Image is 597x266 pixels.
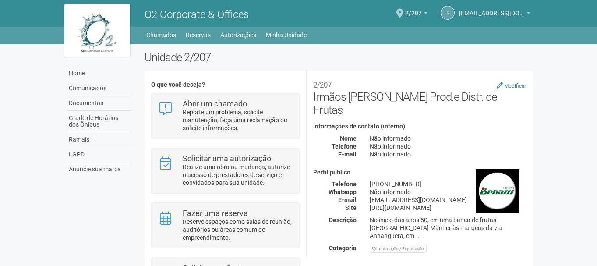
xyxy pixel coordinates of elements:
a: Documentos [67,96,131,111]
div: [PHONE_NUMBER] [363,180,533,188]
p: Reporte um problema, solicite manutenção, faça uma reclamação ou solicite informações. [183,108,293,132]
a: Home [67,66,131,81]
a: Comunicados [67,81,131,96]
strong: E-mail [338,196,357,203]
a: [EMAIL_ADDRESS][DOMAIN_NAME] [459,11,530,18]
small: Modificar [504,83,526,89]
strong: Categoria [329,245,357,252]
img: business.png [476,169,519,213]
h4: Informações de contato (interno) [313,123,526,130]
a: Anuncie sua marca [67,162,131,177]
strong: Telefone [332,143,357,150]
strong: Descrição [329,216,357,223]
a: Grade de Horários dos Ônibus [67,111,131,132]
a: Modificar [497,82,526,89]
h2: Unidade 2/207 [145,51,533,64]
div: Não informado [363,135,533,142]
a: Chamados [146,29,176,41]
a: r [441,6,455,20]
a: Autorizações [220,29,256,41]
p: Reserve espaços como salas de reunião, auditórios ou áreas comum do empreendimento. [183,218,293,241]
p: Realize uma obra ou mudança, autorize o acesso de prestadores de serviço e convidados para sua un... [183,163,293,187]
strong: Whatsapp [329,188,357,195]
a: Reservas [186,29,211,41]
strong: E-mail [338,151,357,158]
div: Não informado [363,188,533,196]
div: Não informado [363,142,533,150]
strong: Fazer uma reserva [183,209,248,218]
strong: Abrir um chamado [183,99,247,108]
div: [URL][DOMAIN_NAME] [363,204,533,212]
a: LGPD [67,147,131,162]
span: 2/207 [405,1,422,17]
div: No início dos anos 50, em uma banca de frutas [GEOGRAPHIC_DATA] Männer às margens da via Anhangue... [363,216,533,240]
h4: Perfil público [313,169,526,176]
a: 2/207 [405,11,427,18]
strong: Telefone [332,181,357,188]
h4: O que você deseja? [151,82,300,88]
div: [EMAIL_ADDRESS][DOMAIN_NAME] [363,196,533,204]
h2: Irmãos [PERSON_NAME] Prod.e Distr. de Frutas [313,77,526,117]
a: Minha Unidade [266,29,307,41]
a: Ramais [67,132,131,147]
strong: Solicitar uma autorização [183,154,271,163]
a: Abrir um chamado Reporte um problema, solicite manutenção, faça uma reclamação ou solicite inform... [158,100,293,132]
div: Importação / Exportação [370,245,427,253]
img: logo.jpg [64,4,130,57]
strong: Site [345,204,357,211]
span: recepcao@benassirio.com.br [459,1,525,17]
strong: Nome [340,135,357,142]
span: O2 Corporate & Offices [145,8,249,21]
a: Fazer uma reserva Reserve espaços como salas de reunião, auditórios ou áreas comum do empreendime... [158,209,293,241]
small: 2/207 [313,81,332,89]
div: Não informado [363,150,533,158]
a: Solicitar uma autorização Realize uma obra ou mudança, autorize o acesso de prestadores de serviç... [158,155,293,187]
